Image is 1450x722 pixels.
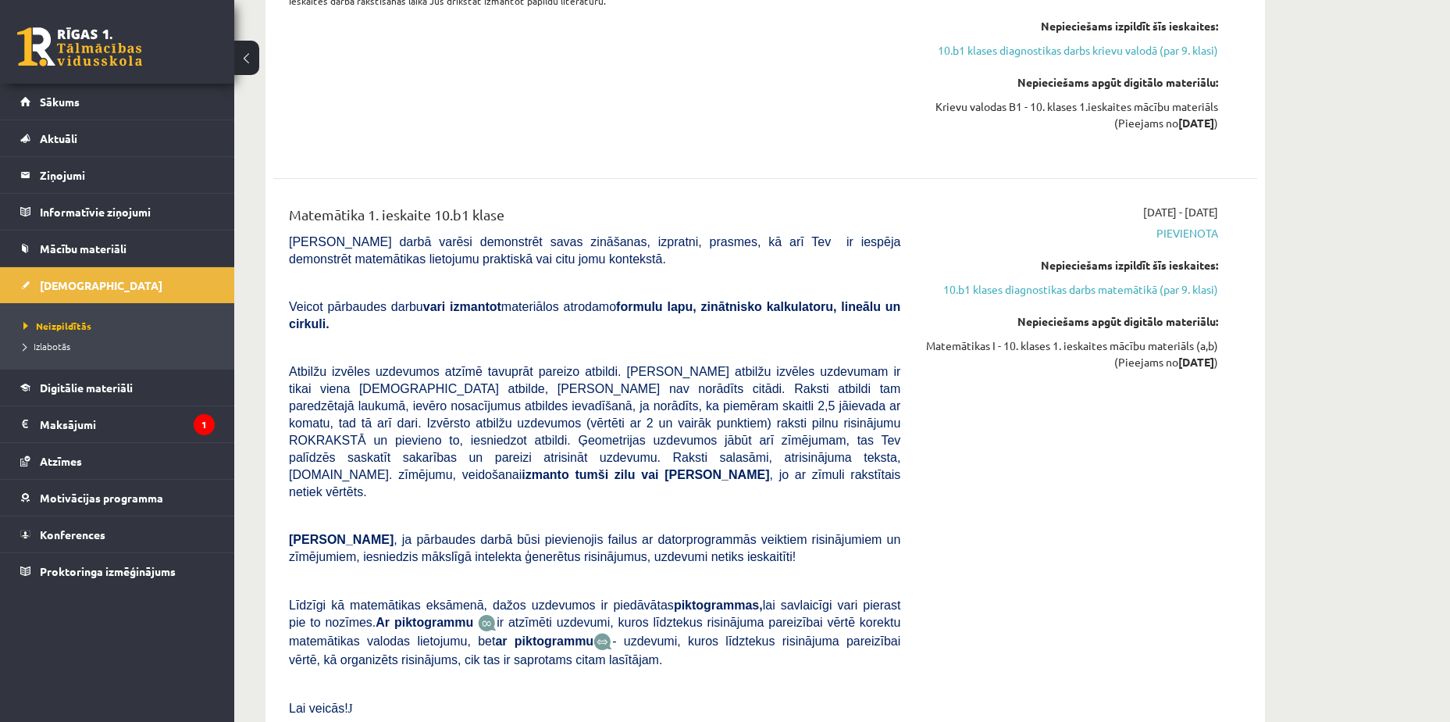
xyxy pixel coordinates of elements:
[40,131,77,145] span: Aktuāli
[924,338,1218,370] div: Matemātikas I - 10. klases 1. ieskaites mācību materiāls (a,b) (Pieejams no )
[924,18,1218,34] div: Nepieciešams izpildīt šīs ieskaites:
[1178,355,1214,369] strong: [DATE]
[593,633,612,651] img: wKvN42sLe3LLwAAAABJRU5ErkJggg==
[20,370,215,406] a: Digitālie materiāli
[20,194,215,230] a: Informatīvie ziņojumi
[289,235,900,266] span: [PERSON_NAME] darbā varēsi demonstrēt savas zināšanas, izpratni, prasmes, kā arī Tev ir iespēja d...
[20,406,215,442] a: Maksājumi1
[495,634,593,648] b: ar piktogrammu
[924,225,1218,241] span: Pievienota
[20,120,215,156] a: Aktuāli
[924,74,1218,91] div: Nepieciešams apgūt digitālo materiālu:
[522,468,568,481] b: izmanto
[17,27,142,66] a: Rīgas 1. Tālmācības vidusskola
[1178,116,1214,130] strong: [DATE]
[674,599,763,612] b: piktogrammas,
[23,339,219,353] a: Izlabotās
[289,365,900,499] span: Atbilžu izvēles uzdevumos atzīmē tavuprāt pareizo atbildi. [PERSON_NAME] atbilžu izvēles uzdevuma...
[194,414,215,435] i: 1
[20,84,215,120] a: Sākums
[376,616,473,629] b: Ar piktogrammu
[924,281,1218,298] a: 10.b1 klases diagnostikas darbs matemātikā (par 9. klasi)
[20,267,215,303] a: [DEMOGRAPHIC_DATA]
[40,241,126,256] span: Mācību materiāli
[20,157,215,193] a: Ziņojumi
[20,516,215,552] a: Konferences
[348,702,353,715] span: J
[289,300,900,331] span: Veicot pārbaudes darbu materiālos atrodamo
[40,157,215,193] legend: Ziņojumi
[289,204,900,233] div: Matemātika 1. ieskaite 10.b1 klase
[924,313,1218,330] div: Nepieciešams apgūt digitālo materiālu:
[924,257,1218,273] div: Nepieciešams izpildīt šīs ieskaites:
[40,381,133,395] span: Digitālie materiāli
[478,614,497,632] img: JfuEzvunn4EvwAAAAASUVORK5CYII=
[289,702,348,715] span: Lai veicās!
[289,533,900,563] span: , ja pārbaudes darbā būsi pievienojis failus ar datorprogrammās veiktiem risinājumiem un zīmējumi...
[20,231,215,266] a: Mācību materiāli
[1143,204,1218,220] span: [DATE] - [DATE]
[924,98,1218,131] div: Krievu valodas B1 - 10. klases 1.ieskaites mācību materiāls (Pieejams no )
[40,194,215,230] legend: Informatīvie ziņojumi
[289,599,900,629] span: Līdzīgi kā matemātikas eksāmenā, dažos uzdevumos ir piedāvātas lai savlaicīgi vari pierast pie to...
[423,300,501,313] b: vari izmantot
[40,454,82,468] span: Atzīmes
[40,406,215,442] legend: Maksājumi
[20,443,215,479] a: Atzīmes
[289,300,900,331] b: formulu lapu, zinātnisko kalkulatoru, lineālu un cirkuli.
[575,468,769,481] b: tumši zilu vai [PERSON_NAME]
[924,42,1218,59] a: 10.b1 klases diagnostikas darbs krievu valodā (par 9. klasi)
[20,553,215,589] a: Proktoringa izmēģinājums
[23,319,219,333] a: Neizpildītās
[40,527,105,541] span: Konferences
[289,533,394,546] span: [PERSON_NAME]
[23,320,91,332] span: Neizpildītās
[40,278,162,292] span: [DEMOGRAPHIC_DATA]
[289,616,900,648] span: ir atzīmēti uzdevumi, kuros līdztekus risinājuma pareizībai vērtē korektu matemātikas valodas lie...
[20,480,215,516] a: Motivācijas programma
[23,340,70,352] span: Izlabotās
[40,95,80,109] span: Sākums
[40,564,176,578] span: Proktoringa izmēģinājums
[40,491,163,505] span: Motivācijas programma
